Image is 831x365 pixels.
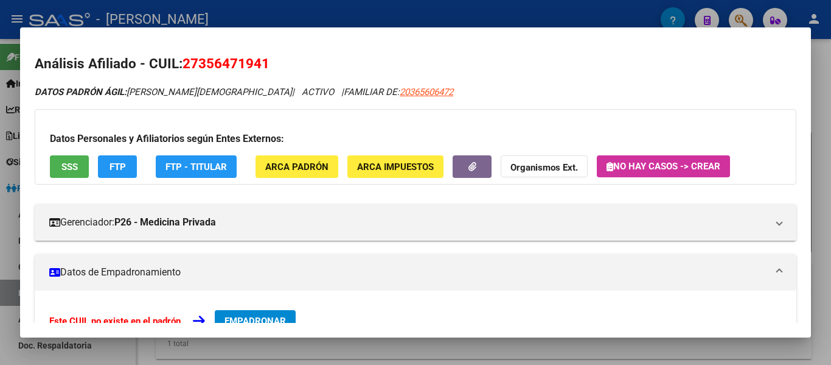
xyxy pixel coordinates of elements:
span: SSS [61,161,78,172]
strong: P26 - Medicina Privada [114,215,216,230]
mat-expansion-panel-header: Datos de Empadronamiento [35,254,796,291]
span: 27356471941 [183,55,269,71]
mat-expansion-panel-header: Gerenciador:P26 - Medicina Privada [35,204,796,241]
button: FTP [98,155,137,178]
strong: DATOS PADRÓN ÁGIL: [35,87,127,97]
i: | ACTIVO | [35,87,453,97]
span: FAMILIAR DE: [344,87,453,97]
button: SSS [50,155,89,178]
span: ARCA Impuestos [357,161,434,172]
button: Organismos Ext. [501,155,588,178]
button: FTP - Titular [156,155,237,178]
span: FTP - Titular [165,161,227,172]
button: ARCA Padrón [256,155,338,178]
iframe: Intercom live chat [790,324,819,353]
h2: Análisis Afiliado - CUIL: [35,54,796,74]
span: ARCA Padrón [265,161,329,172]
button: No hay casos -> Crear [597,155,730,177]
button: ARCA Impuestos [347,155,443,178]
span: FTP [110,161,126,172]
strong: Organismos Ext. [510,162,578,173]
button: EMPADRONAR [215,310,296,332]
span: [PERSON_NAME][DEMOGRAPHIC_DATA] [35,87,292,97]
span: EMPADRONAR [224,316,286,327]
span: 20365606472 [400,87,453,97]
mat-panel-title: Gerenciador: [49,215,767,230]
span: No hay casos -> Crear [607,161,720,172]
strong: Este CUIL no existe en el padrón. [49,316,183,327]
mat-panel-title: Datos de Empadronamiento [49,265,767,280]
h3: Datos Personales y Afiliatorios según Entes Externos: [50,132,781,146]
